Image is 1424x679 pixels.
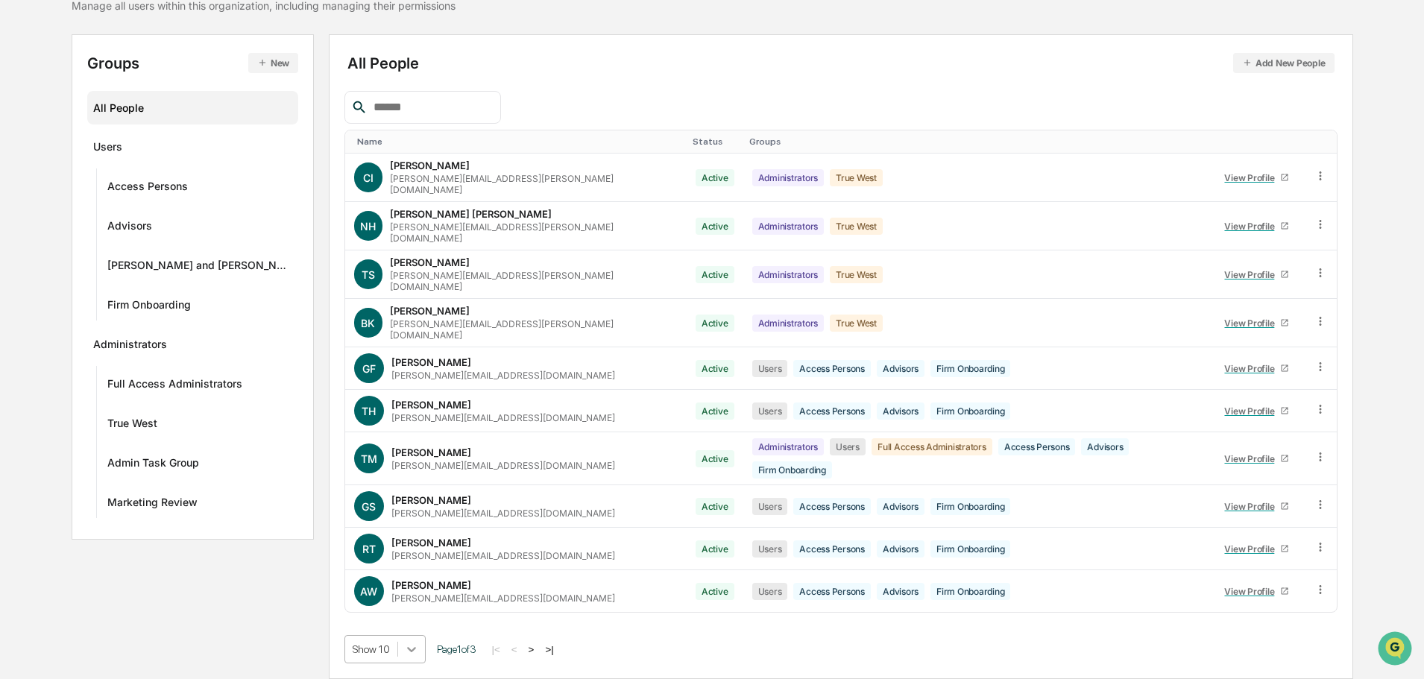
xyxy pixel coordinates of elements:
div: [PERSON_NAME][EMAIL_ADDRESS][DOMAIN_NAME] [391,370,615,381]
div: True West [830,169,883,186]
div: [PERSON_NAME] [390,256,470,268]
a: View Profile [1218,447,1296,470]
img: 1746055101610-c473b297-6a78-478c-a979-82029cc54cd1 [15,114,42,141]
a: 🔎Data Lookup [9,327,100,354]
a: View Profile [1218,399,1296,423]
div: [PERSON_NAME] and [PERSON_NAME] Onboarding [107,259,293,277]
div: View Profile [1224,501,1280,512]
div: Admin Task Group [107,456,199,474]
div: Firm Onboarding [930,583,1010,600]
div: [PERSON_NAME][EMAIL_ADDRESS][DOMAIN_NAME] [391,550,615,561]
div: View Profile [1224,405,1280,417]
span: [PERSON_NAME] [46,243,121,255]
div: [PERSON_NAME][EMAIL_ADDRESS][PERSON_NAME][DOMAIN_NAME] [390,270,678,292]
div: Advisors [877,402,924,420]
div: View Profile [1224,269,1280,280]
div: Advisors [1081,438,1129,455]
span: BK [361,317,375,329]
div: Advisors [877,360,924,377]
div: Active [696,498,734,515]
div: Groups [87,53,299,73]
div: View Profile [1224,453,1280,464]
div: Access Persons [107,180,188,198]
div: Access Persons [793,402,871,420]
div: Administrators [752,438,825,455]
div: [PERSON_NAME] [390,305,470,317]
span: TH [362,405,376,417]
div: View Profile [1224,363,1280,374]
div: Users [752,540,788,558]
img: Tammy Steffen [15,229,39,253]
div: [PERSON_NAME][EMAIL_ADDRESS][DOMAIN_NAME] [391,412,615,423]
div: Marketing Review [107,496,198,514]
div: Advisors [107,219,152,237]
div: True West [107,417,157,435]
button: See all [231,162,271,180]
span: TS [362,268,375,281]
div: 🖐️ [15,306,27,318]
button: |< [488,643,505,656]
div: Start new chat [67,114,245,129]
div: [PERSON_NAME] [390,160,470,171]
div: Toggle SortBy [1317,136,1331,147]
span: Data Lookup [30,333,94,348]
img: Tammy Steffen [15,189,39,212]
span: TM [361,452,377,465]
button: Add New People [1233,53,1335,73]
div: [PERSON_NAME] [PERSON_NAME] [390,208,552,220]
div: View Profile [1224,318,1280,329]
span: [PERSON_NAME] [46,203,121,215]
div: True West [830,315,883,332]
div: [PERSON_NAME] [391,579,471,591]
span: Attestations [123,305,185,320]
div: All People [93,95,293,120]
div: All People [347,53,1335,73]
div: View Profile [1224,586,1280,597]
div: [PERSON_NAME] [391,399,471,411]
div: Active [696,266,734,283]
div: [PERSON_NAME][EMAIL_ADDRESS][DOMAIN_NAME] [391,460,615,471]
div: Users [752,498,788,515]
div: Active [696,360,734,377]
span: [DATE] [132,203,163,215]
iframe: Open customer support [1376,630,1417,670]
span: AW [360,585,377,598]
div: Toggle SortBy [357,136,681,147]
div: Full Access Administrators [107,377,242,395]
div: Full Access Administrators [872,438,992,455]
span: Preclearance [30,305,96,320]
div: Firm Onboarding [752,461,832,479]
span: GS [362,500,376,513]
span: [DATE] [132,243,163,255]
div: [PERSON_NAME][EMAIL_ADDRESS][DOMAIN_NAME] [391,593,615,604]
div: [PERSON_NAME][EMAIL_ADDRESS][DOMAIN_NAME] [391,508,615,519]
span: CI [363,171,374,184]
div: Firm Onboarding [107,298,191,316]
span: GF [362,362,376,375]
div: Access Persons [998,438,1076,455]
div: [PERSON_NAME][EMAIL_ADDRESS][PERSON_NAME][DOMAIN_NAME] [390,173,678,195]
a: View Profile [1218,312,1296,335]
div: View Profile [1224,543,1280,555]
div: Users [752,360,788,377]
button: > [524,643,539,656]
div: [PERSON_NAME] [391,537,471,549]
div: Active [696,540,734,558]
div: Users [752,583,788,600]
span: NH [360,220,376,233]
a: View Profile [1218,263,1296,286]
a: View Profile [1218,357,1296,380]
a: Powered byPylon [105,369,180,381]
img: 8933085812038_c878075ebb4cc5468115_72.jpg [31,114,58,141]
div: Advisors [877,583,924,600]
div: Administrators [752,218,825,235]
div: True West [830,266,883,283]
div: View Profile [1224,172,1280,183]
div: Access Persons [793,583,871,600]
div: Active [696,402,734,420]
button: Start new chat [253,119,271,136]
div: Access Persons [793,498,871,515]
div: Access Persons [793,360,871,377]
